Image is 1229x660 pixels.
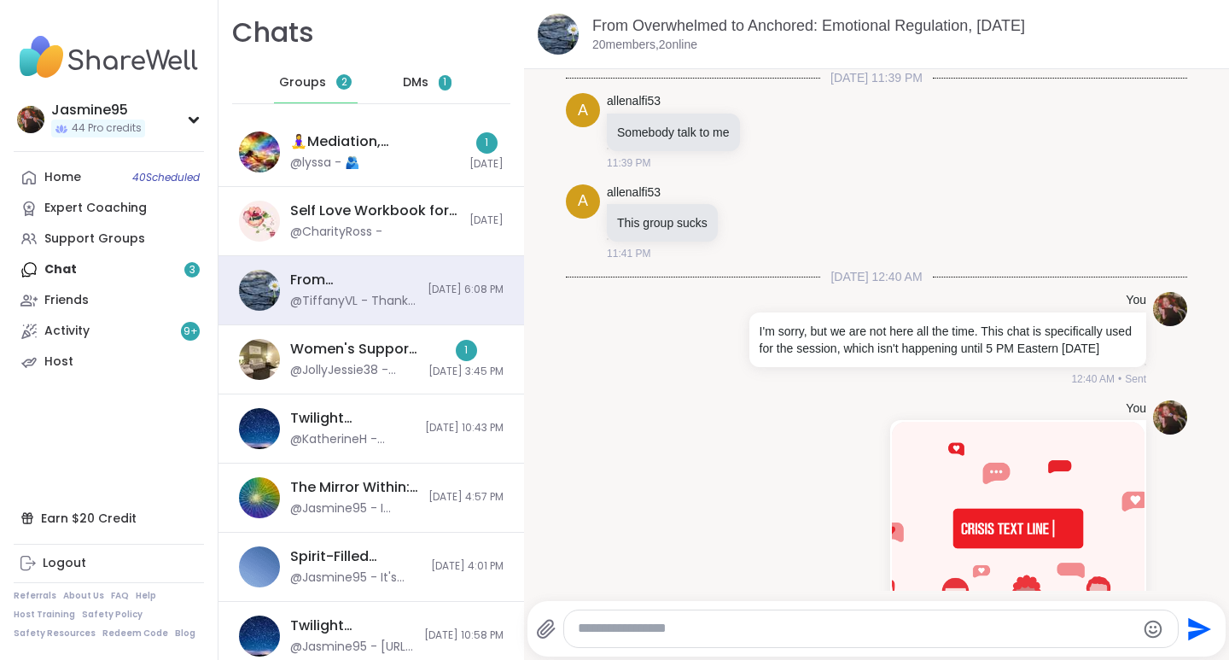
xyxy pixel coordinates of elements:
span: 2 [341,75,347,90]
p: Somebody talk to me [617,124,730,141]
a: Host Training [14,609,75,621]
div: 1 [456,340,477,361]
span: 11:41 PM [607,246,650,261]
div: Logout [43,555,86,572]
p: This group sucks [617,214,708,231]
div: @Jasmine95 - I return to myself with grace, honesty, and love. [290,500,418,517]
div: @KatherineH - Thanks for hosting [PERSON_NAME]! [290,431,415,448]
div: Earn $20 Credit [14,503,204,534]
button: Send [1179,610,1217,648]
a: Activity9+ [14,316,204,347]
span: DMs [403,74,428,91]
img: Self Love Workbook for Women, Oct 15 [239,201,280,242]
span: [DATE] 10:43 PM [425,421,504,435]
h4: You [1126,400,1146,418]
a: From Overwhelmed to Anchored: Emotional Regulation, [DATE] [592,17,1025,34]
img: From Overwhelmed to Anchored: Emotional Regulation, Oct 14 [538,14,579,55]
img: https://sharewell-space-live.sfo3.digitaloceanspaces.com/user-generated/0818d3a5-ec43-4745-9685-c... [1153,400,1187,435]
div: From Overwhelmed to Anchored: Emotional Regulation, [DATE] [290,271,417,289]
span: [DATE] 10:58 PM [424,628,504,643]
span: [DATE] 4:57 PM [428,490,504,505]
div: @Jasmine95 - [URL][DOMAIN_NAME] [290,639,414,656]
h4: You [1126,292,1146,309]
div: @Jasmine95 - It's always my pleasure! [290,569,421,587]
a: FAQ [111,590,129,602]
a: Home40Scheduled [14,162,204,193]
div: 1 [476,132,498,154]
img: 🧘‍♀️Mediation, Mindfulness & Magic 🔮 , Oct 15 [239,131,280,172]
p: 20 members, 2 online [592,37,697,54]
span: [DATE] [469,213,504,228]
textarea: Type your message [578,620,1135,638]
span: [DATE] 4:01 PM [431,559,504,574]
span: a [578,99,588,122]
div: Home [44,169,81,186]
div: @JollyJessie38 - [DOMAIN_NAME][URL] [290,362,418,379]
div: The Mirror Within: Return to Your True Self, [DATE] [290,478,418,497]
div: Spirit-Filled Sundays, [DATE] [290,547,421,566]
div: Twilight Tranquility: Guided Meditations , [DATE] [290,409,415,428]
span: • [1118,371,1121,387]
img: Women's Support Haven, Oct 14 [239,339,280,380]
a: Redeem Code [102,628,168,640]
a: Help [136,590,156,602]
a: Safety Policy [82,609,143,621]
img: 24/7 Free Confidential Mental Health Support [892,422,1145,634]
a: Logout [14,548,204,579]
div: Jasmine95 [51,101,145,120]
div: Women's Support Haven, [DATE] [290,340,418,359]
span: Sent [1125,371,1146,387]
a: Friends [14,285,204,316]
img: From Overwhelmed to Anchored: Emotional Regulation, Oct 14 [239,270,280,311]
span: [DATE] 12:40 AM [820,268,932,285]
p: I'm sorry, but we are not here all the time. This chat is specifically used for the session, whic... [760,323,1136,357]
span: [DATE] 6:08 PM [428,283,504,297]
a: allenalfi53 [607,93,661,110]
a: allenalfi53 [607,184,661,202]
img: ShareWell Nav Logo [14,27,204,87]
div: Friends [44,292,89,309]
div: Activity [44,323,90,340]
div: Support Groups [44,231,145,248]
span: 40 Scheduled [132,171,200,184]
a: Expert Coaching [14,193,204,224]
a: Support Groups [14,224,204,254]
span: 1 [443,75,446,90]
span: 11:39 PM [607,155,650,171]
div: @TiffanyVL - Thank you so much for spending this time with me [DATE] — for slowing down, breathin... [290,293,417,310]
a: Blog [175,628,195,640]
span: a [578,190,588,213]
a: About Us [63,590,104,602]
img: The Mirror Within: Return to Your True Self, Oct 13 [239,477,280,518]
span: [DATE] [469,157,504,172]
span: 44 Pro credits [72,121,142,136]
div: 🧘‍♀️Mediation, Mindfulness & Magic 🔮 , [DATE] [290,132,459,151]
div: @CharityRoss - [290,224,382,241]
iframe: Spotlight [445,75,458,89]
span: [DATE] 3:45 PM [428,365,504,379]
img: Twilight Tranquility: Guided Meditations , Oct 11 [239,616,280,657]
img: https://sharewell-space-live.sfo3.digitaloceanspaces.com/user-generated/0818d3a5-ec43-4745-9685-c... [1153,292,1187,326]
button: Emoji picker [1143,619,1163,640]
span: 12:40 AM [1071,371,1115,387]
div: Self Love Workbook for Women, [DATE] [290,202,459,220]
span: 9 + [183,324,198,339]
img: Twilight Tranquility: Guided Meditations , Oct 13 [239,408,280,449]
a: Host [14,347,204,377]
div: Host [44,353,73,371]
div: Expert Coaching [44,200,147,217]
div: Twilight Tranquility: Guided Meditations , [DATE] [290,616,414,635]
div: @lyssa - 🫂 [290,155,359,172]
img: Jasmine95 [17,106,44,133]
span: [DATE] 11:39 PM [820,69,933,86]
img: Spirit-Filled Sundays, Oct 12 [239,546,280,587]
h1: Chats [232,14,314,52]
a: Safety Resources [14,628,96,640]
span: Groups [279,74,326,91]
a: Referrals [14,590,56,602]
